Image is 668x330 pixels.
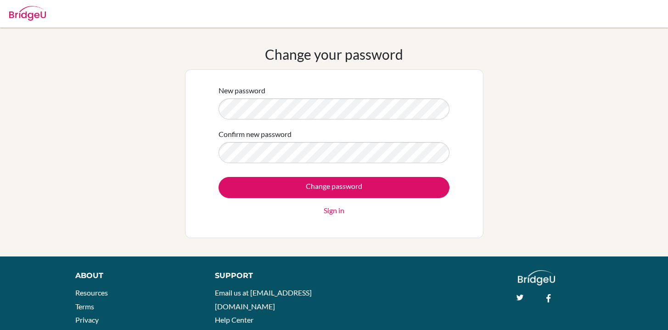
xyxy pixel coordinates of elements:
[215,288,312,311] a: Email us at [EMAIL_ADDRESS][DOMAIN_NAME]
[215,270,325,281] div: Support
[219,85,265,96] label: New password
[75,302,94,311] a: Terms
[219,177,449,198] input: Change password
[75,315,99,324] a: Privacy
[219,129,292,140] label: Confirm new password
[75,288,108,297] a: Resources
[265,46,403,63] h1: Change your password
[75,270,194,281] div: About
[215,315,253,324] a: Help Center
[324,205,344,216] a: Sign in
[9,6,46,21] img: Bridge-U
[518,270,555,285] img: logo_white@2x-f4f0deed5e89b7ecb1c2cc34c3e3d731f90f0f143d5ea2071677605dd97b5244.png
